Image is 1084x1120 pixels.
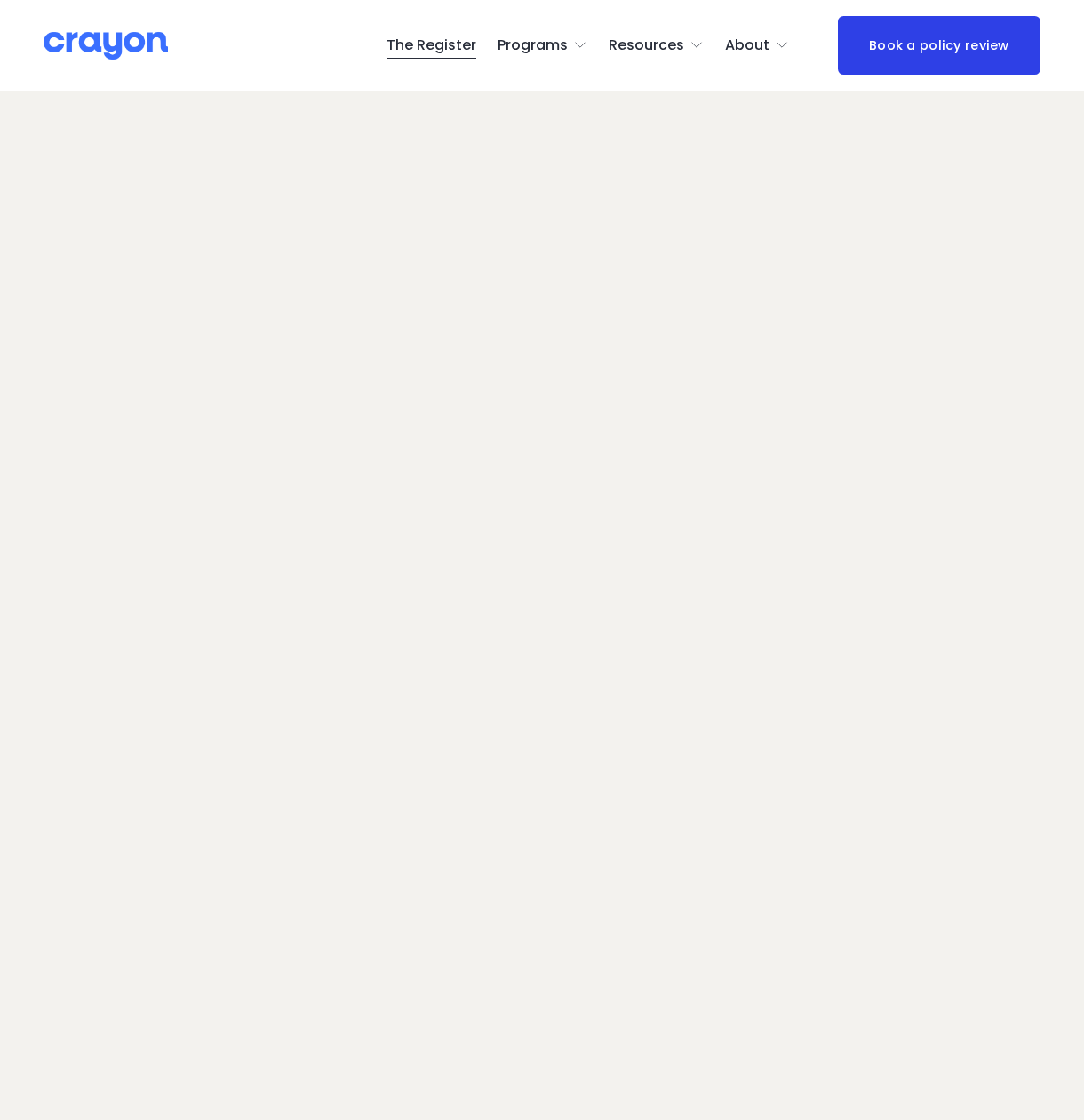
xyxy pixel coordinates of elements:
[44,30,168,61] img: Crayon
[498,31,587,60] a: folder dropdown
[498,33,568,59] span: Programs
[609,33,684,59] span: Resources
[609,31,704,60] a: folder dropdown
[725,31,789,60] a: folder dropdown
[387,31,476,60] a: The Register
[838,16,1041,75] a: Book a policy review
[725,33,769,59] span: About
